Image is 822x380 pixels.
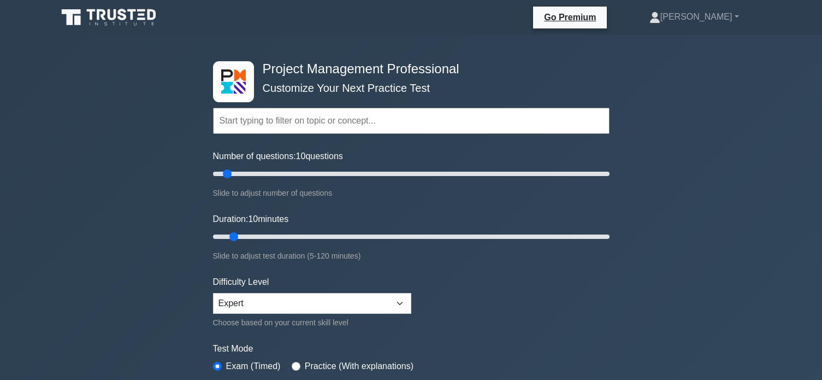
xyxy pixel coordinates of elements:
input: Start typing to filter on topic or concept... [213,108,610,134]
label: Duration: minutes [213,213,289,226]
label: Practice (With explanations) [305,360,413,373]
label: Number of questions: questions [213,150,343,163]
label: Exam (Timed) [226,360,281,373]
div: Slide to adjust test duration (5-120 minutes) [213,249,610,262]
div: Slide to adjust number of questions [213,186,610,200]
h4: Project Management Professional [258,61,556,77]
span: 10 [248,214,258,224]
div: Choose based on your current skill level [213,316,411,329]
label: Difficulty Level [213,276,269,289]
a: Go Premium [537,10,602,24]
span: 10 [296,151,306,161]
a: [PERSON_NAME] [623,6,765,28]
label: Test Mode [213,342,610,355]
